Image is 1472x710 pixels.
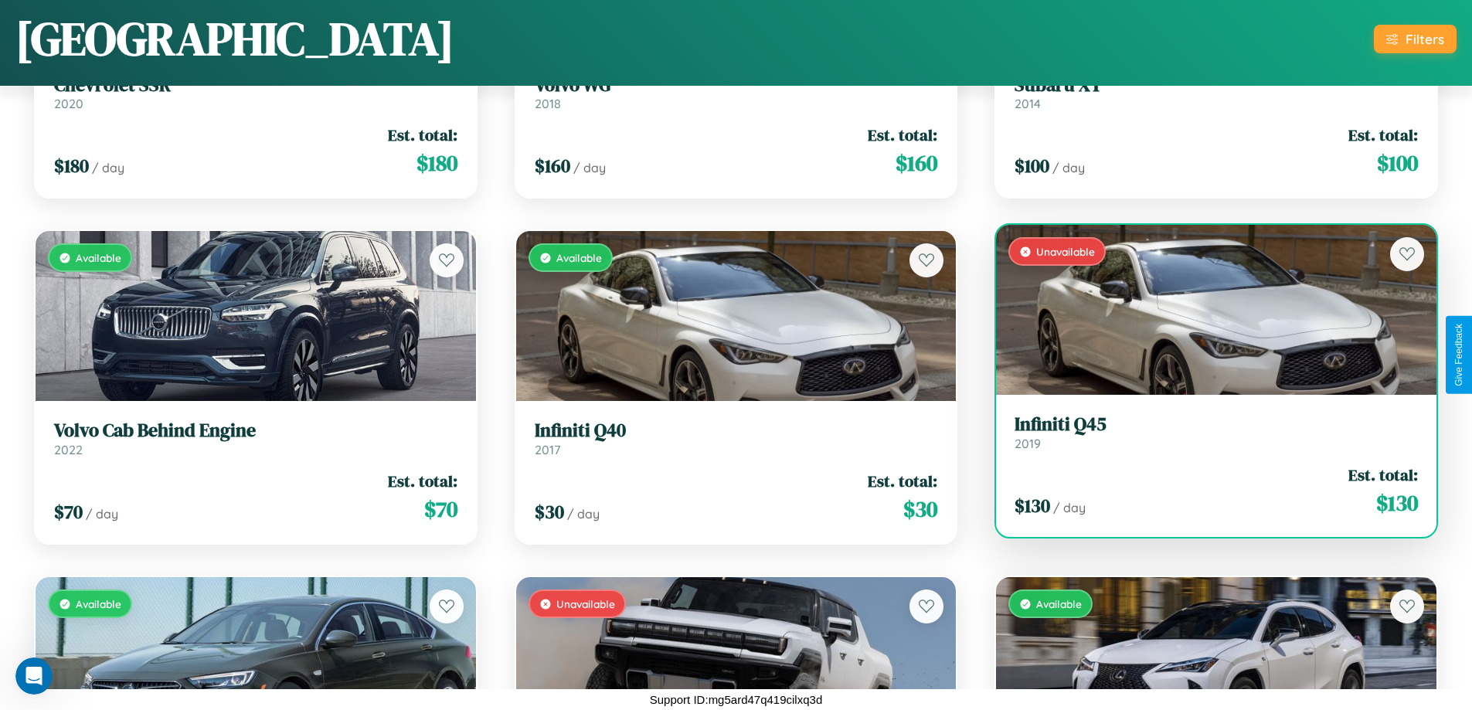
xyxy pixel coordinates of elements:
[1377,148,1418,178] span: $ 100
[54,499,83,525] span: $ 70
[1015,74,1418,112] a: Subaru XT2014
[535,153,570,178] span: $ 160
[556,251,602,264] span: Available
[556,597,615,610] span: Unavailable
[1348,124,1418,146] span: Est. total:
[76,597,121,610] span: Available
[1015,436,1041,451] span: 2019
[535,96,561,111] span: 2018
[1406,31,1444,47] div: Filters
[868,124,937,146] span: Est. total:
[1036,245,1095,258] span: Unavailable
[54,74,457,112] a: Chevrolet SSR2020
[54,420,457,457] a: Volvo Cab Behind Engine2022
[1015,96,1041,111] span: 2014
[903,494,937,525] span: $ 30
[535,420,938,457] a: Infiniti Q402017
[1348,464,1418,486] span: Est. total:
[1376,487,1418,518] span: $ 130
[535,442,560,457] span: 2017
[92,160,124,175] span: / day
[1053,500,1086,515] span: / day
[1036,597,1082,610] span: Available
[76,251,121,264] span: Available
[388,124,457,146] span: Est. total:
[868,470,937,492] span: Est. total:
[567,506,600,521] span: / day
[54,442,83,457] span: 2022
[535,74,938,112] a: Volvo WG2018
[896,148,937,178] span: $ 160
[1015,413,1418,451] a: Infiniti Q452019
[54,420,457,442] h3: Volvo Cab Behind Engine
[54,96,83,111] span: 2020
[86,506,118,521] span: / day
[535,420,938,442] h3: Infiniti Q40
[416,148,457,178] span: $ 180
[1015,153,1049,178] span: $ 100
[424,494,457,525] span: $ 70
[650,689,822,710] p: Support ID: mg5ard47q419cilxq3d
[15,657,53,695] iframe: Intercom live chat
[1052,160,1085,175] span: / day
[535,499,564,525] span: $ 30
[1015,413,1418,436] h3: Infiniti Q45
[54,153,89,178] span: $ 180
[15,7,454,70] h1: [GEOGRAPHIC_DATA]
[1015,493,1050,518] span: $ 130
[1374,25,1457,53] button: Filters
[573,160,606,175] span: / day
[388,470,457,492] span: Est. total:
[1453,324,1464,386] div: Give Feedback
